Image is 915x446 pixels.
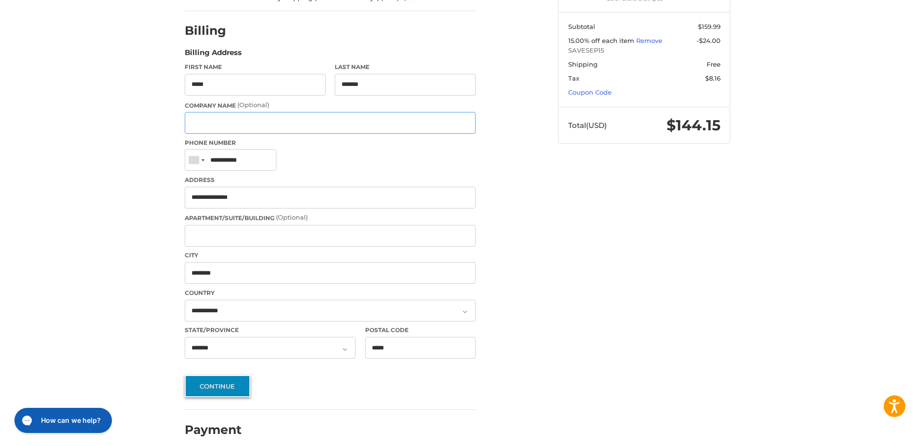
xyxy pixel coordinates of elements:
[636,37,662,44] a: Remove
[705,74,721,82] span: $8.16
[185,289,476,297] label: Country
[568,88,612,96] a: Coupon Code
[185,251,476,260] label: City
[10,404,115,436] iframe: Gorgias live chat messenger
[335,63,476,71] label: Last Name
[696,37,721,44] span: -$24.00
[185,139,476,147] label: Phone Number
[185,47,242,63] legend: Billing Address
[568,23,595,30] span: Subtotal
[698,23,721,30] span: $159.99
[185,326,355,334] label: State/Province
[707,60,721,68] span: Free
[365,326,476,334] label: Postal Code
[185,422,242,437] h2: Payment
[568,60,598,68] span: Shipping
[237,101,269,109] small: (Optional)
[185,176,476,184] label: Address
[568,46,721,56] span: SAVESEP15
[185,375,250,397] button: Continue
[185,100,476,110] label: Company Name
[276,213,308,221] small: (Optional)
[568,74,579,82] span: Tax
[667,116,721,134] span: $144.15
[185,23,241,38] h2: Billing
[568,121,607,130] span: Total (USD)
[185,63,326,71] label: First Name
[568,37,636,44] span: 15.00% off each item
[185,213,476,223] label: Apartment/Suite/Building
